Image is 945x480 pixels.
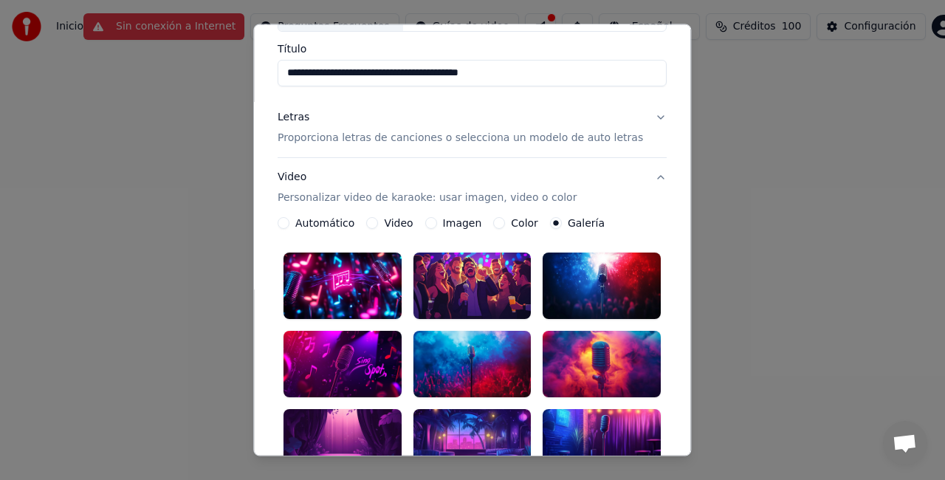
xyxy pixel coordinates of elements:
[278,110,309,125] div: Letras
[278,170,577,205] div: Video
[278,191,577,205] p: Personalizar video de karaoke: usar imagen, video o color
[443,218,482,228] label: Imagen
[278,98,667,157] button: LetrasProporciona letras de canciones o selecciona un modelo de auto letras
[295,218,354,228] label: Automático
[568,218,605,228] label: Galería
[278,131,643,145] p: Proporciona letras de canciones o selecciona un modelo de auto letras
[385,218,413,228] label: Video
[512,218,539,228] label: Color
[278,44,667,54] label: Título
[278,158,667,217] button: VideoPersonalizar video de karaoke: usar imagen, video o color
